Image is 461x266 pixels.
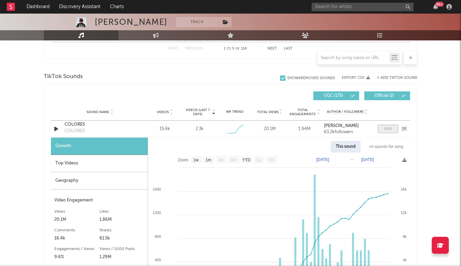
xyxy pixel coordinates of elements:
[242,158,251,162] text: YTD
[313,91,359,100] button: UGC(175)
[51,138,148,155] div: Growth
[433,4,438,10] button: 99+
[324,124,359,128] strong: [PERSON_NAME]
[99,208,145,216] div: Likes
[51,172,148,190] div: Geography
[54,253,99,261] div: 9.6%
[342,76,370,80] button: Export CSV
[350,157,354,162] text: →
[44,73,83,81] span: TikTok Sounds
[99,216,145,224] div: 1.86M
[269,158,273,162] text: All
[435,2,444,7] div: 99 +
[403,234,407,238] text: 8k
[157,110,169,114] span: Videos
[99,245,145,253] div: Views / 1000 Posts
[324,130,371,135] div: 63.2k followers
[361,157,374,162] text: [DATE]
[312,3,413,11] input: Search for artists
[54,216,99,224] div: 20.1M
[54,208,99,216] div: Views
[289,126,320,132] div: 1.94M
[153,211,161,215] text: 1200
[219,109,251,114] div: 6M Trend
[257,110,278,114] span: Total Views
[178,158,188,162] text: Zoom
[218,158,224,162] text: 3m
[64,128,85,135] div: COLORES
[401,187,407,191] text: 16k
[317,55,389,61] input: Search by song name or URL
[168,47,178,51] button: First
[185,47,203,51] button: Previous
[227,47,231,50] span: to
[318,94,349,98] span: UGC ( 175 )
[54,196,144,205] div: Video Engagement
[155,258,161,262] text: 400
[370,76,417,80] button: + Add TikTok Sound
[54,226,99,234] div: Comments
[324,124,371,128] a: [PERSON_NAME]
[231,158,237,162] text: 6m
[331,141,361,153] div: This sound
[87,110,109,114] span: Sound Name
[176,17,218,27] button: Track
[289,108,316,116] span: Total Engagements
[369,94,400,98] span: Official ( 2 )
[403,258,407,262] text: 4k
[268,47,277,51] button: Next
[149,126,181,132] div: 15.6k
[99,226,145,234] div: Shares
[95,17,167,27] div: [PERSON_NAME]
[184,108,211,116] span: Videos (last 7 days)
[377,76,417,80] button: + Add TikTok Sound
[51,155,148,172] div: Top Videos
[153,187,161,191] text: 1600
[196,126,204,132] div: 2.3k
[364,91,410,100] button: Official(2)
[206,158,211,162] text: 1m
[155,234,161,238] text: 800
[193,158,199,162] text: 1w
[64,121,135,128] a: COLORES
[254,126,285,132] div: 20.1M
[401,211,407,215] text: 12k
[99,234,145,243] div: 61.5k
[327,110,364,114] span: Author / Followers
[364,141,408,153] div: All sounds for song
[284,47,293,51] button: Last
[99,253,145,261] div: 1.29M
[257,158,261,162] text: 1y
[236,47,240,50] span: of
[287,76,335,81] div: Show 4 Removed Sounds
[54,234,99,243] div: 16.4k
[54,245,99,253] div: Engagements / Views
[316,157,329,162] text: [DATE]
[217,45,254,53] div: 1 5 114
